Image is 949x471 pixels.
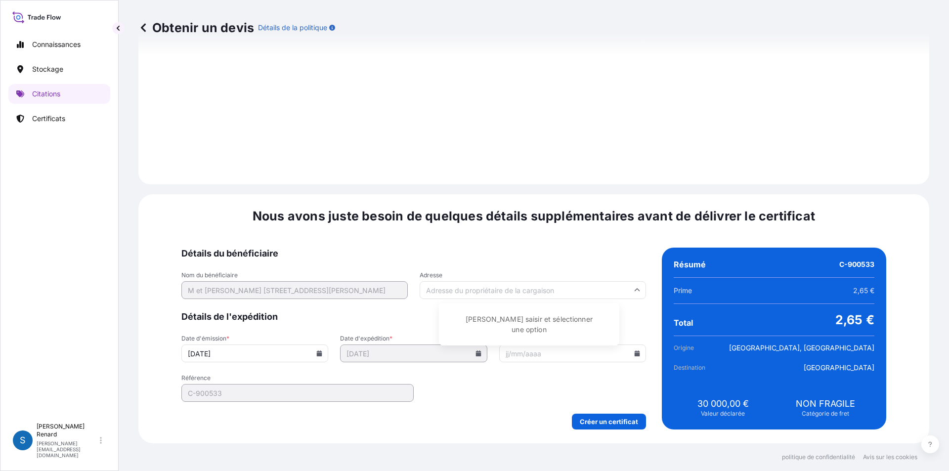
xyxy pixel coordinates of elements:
input: Votre référence interne [181,384,414,402]
a: Citations [8,84,110,104]
a: Stockage [8,59,110,79]
font: 2,65 € [853,286,874,295]
font: Renard [37,430,57,438]
font: Date d'expédition [340,335,389,342]
font: Total [674,318,693,328]
font: C-900533 [839,260,874,268]
a: politique de confidentialité [782,453,855,461]
font: Certificats [32,114,65,123]
font: [GEOGRAPHIC_DATA], [GEOGRAPHIC_DATA] [729,343,874,352]
font: Date d'émission [181,335,226,342]
input: jj/mm/aaaa [499,344,646,362]
font: [PERSON_NAME] saisir et sélectionner une option [466,315,593,334]
font: Obtenir un devis [152,20,254,35]
font: [PERSON_NAME][EMAIL_ADDRESS][DOMAIN_NAME] [37,440,81,458]
input: Adresse du propriétaire de la cargaison [420,281,646,299]
font: Nous avons juste besoin de quelques détails supplémentaires avant de délivrer le certificat [253,209,815,223]
font: NON FRAGILE [796,398,855,409]
font: 2,65 € [835,312,874,327]
font: Catégorie de fret [802,410,849,417]
font: Valeur déclarée [701,410,745,417]
font: Origine [674,344,694,351]
font: [GEOGRAPHIC_DATA] [804,363,874,372]
a: Certificats [8,109,110,128]
font: Détails du bénéficiaire [181,248,278,258]
font: S [20,435,26,445]
font: Stockage [32,65,63,73]
font: Prime [674,286,692,295]
font: Détails de l'expédition [181,311,278,322]
input: jj/mm/aaaa [340,344,487,362]
font: Connaissances [32,40,81,48]
font: Référence [181,374,211,382]
font: [PERSON_NAME] [37,423,85,430]
font: Créer un certificat [580,418,638,426]
input: jj/mm/aaaa [181,344,328,362]
font: Nom du bénéficiaire [181,271,238,279]
font: Destination [674,364,705,371]
button: Créer un certificat [572,414,646,429]
a: Connaissances [8,35,110,54]
font: Adresse [420,271,442,279]
font: Citations [32,89,60,98]
font: Résumé [674,259,706,269]
font: 30 000,00 € [697,398,749,409]
a: Avis sur les cookies [863,453,917,461]
font: Détails de la politique [258,23,327,32]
